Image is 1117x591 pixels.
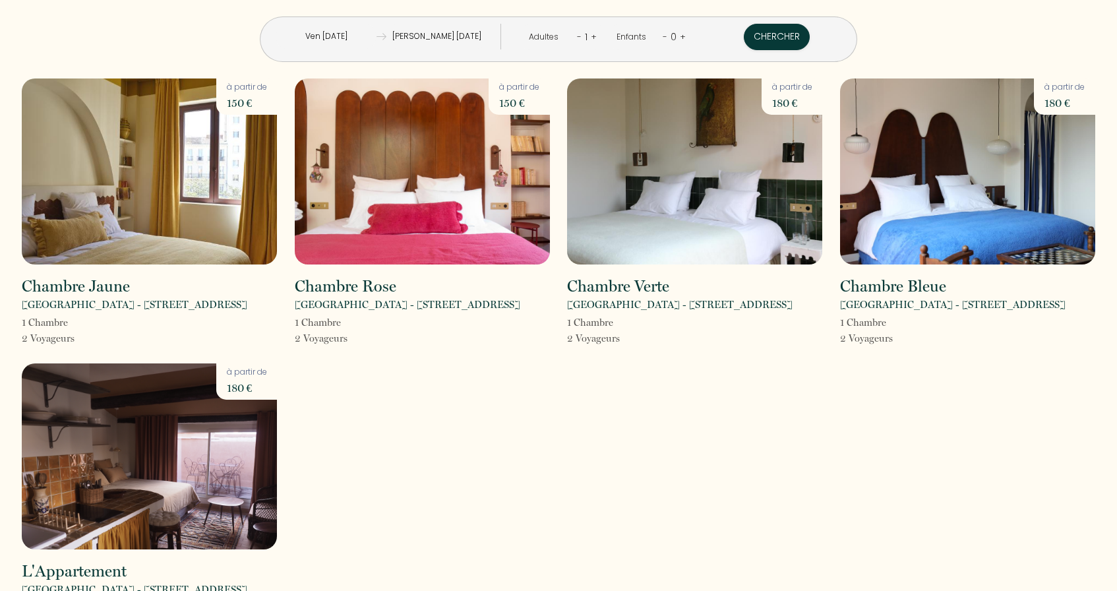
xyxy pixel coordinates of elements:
a: + [680,30,686,43]
div: 0 [667,26,680,47]
h2: L'Appartement [22,563,127,579]
p: 2 Voyageur [567,330,620,346]
p: 180 € [772,94,812,112]
div: 1 [582,26,591,47]
p: 180 € [1044,94,1085,112]
a: - [663,30,667,43]
img: guests [377,32,386,42]
a: + [591,30,597,43]
button: Chercher [744,24,810,50]
span: s [889,332,893,344]
p: 1 Chambre [840,315,893,330]
input: Arrivée [276,24,377,49]
p: [GEOGRAPHIC_DATA] - [STREET_ADDRESS] [840,297,1066,313]
p: 180 € [227,379,267,397]
p: à partir de [772,81,812,94]
p: 1 Chambre [295,315,347,330]
img: rental-image [22,78,277,264]
div: Adultes [529,31,563,44]
p: à partir de [499,81,539,94]
p: [GEOGRAPHIC_DATA] - [STREET_ADDRESS] [567,297,793,313]
p: à partir de [227,366,267,379]
span: s [616,332,620,344]
p: 1 Chambre [567,315,620,330]
span: s [71,332,75,344]
div: Enfants [617,31,651,44]
p: 2 Voyageur [295,330,347,346]
h2: Chambre Verte [567,278,669,294]
p: à partir de [227,81,267,94]
a: - [577,30,582,43]
p: [GEOGRAPHIC_DATA] - [STREET_ADDRESS] [22,297,247,313]
h2: Chambre Rose [295,278,396,294]
p: 150 € [499,94,539,112]
p: 2 Voyageur [840,330,893,346]
span: s [344,332,347,344]
h2: Chambre Jaune [22,278,130,294]
p: à partir de [1044,81,1085,94]
p: 2 Voyageur [22,330,75,346]
img: rental-image [840,78,1095,264]
p: [GEOGRAPHIC_DATA] - [STREET_ADDRESS] [295,297,520,313]
img: rental-image [567,78,822,264]
h2: Chambre Bleue [840,278,946,294]
p: 1 Chambre [22,315,75,330]
input: Départ [386,24,487,49]
img: rental-image [22,363,277,549]
img: rental-image [295,78,550,264]
p: 150 € [227,94,267,112]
